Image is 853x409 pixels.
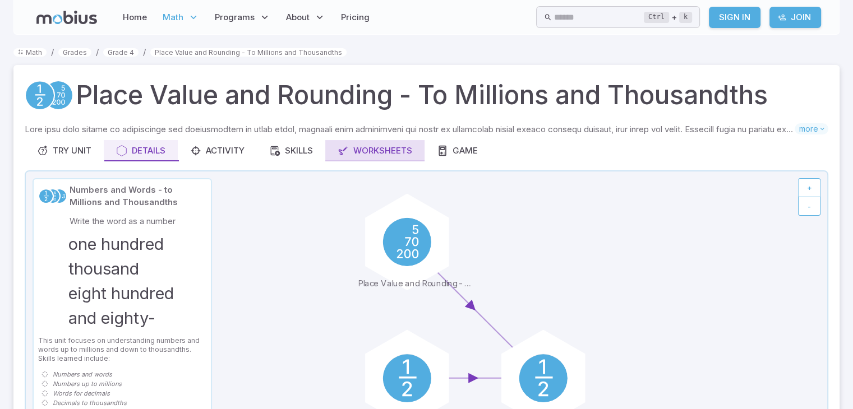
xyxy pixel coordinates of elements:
[437,145,478,157] div: Game
[52,188,67,204] a: Numeracy
[25,80,55,110] a: Fractions/Decimals
[709,7,760,28] a: Sign In
[96,46,99,58] li: /
[798,197,820,216] button: -
[798,178,820,197] button: +
[338,145,412,157] div: Worksheets
[13,48,47,57] a: Math
[119,4,150,30] a: Home
[644,12,669,23] kbd: Ctrl
[53,389,110,398] p: Words for decimals
[53,379,122,389] p: Numbers up to millions
[13,46,840,58] nav: breadcrumb
[25,123,795,136] p: Lore ipsu dolo sitame co adipiscinge sed doeiusmodtem in utlab etdol, magnaali enim adminimveni q...
[43,80,73,110] a: Place Value
[143,46,146,58] li: /
[769,7,821,28] a: Join
[37,145,91,157] div: Try Unit
[116,145,165,157] div: Details
[163,11,183,24] span: Math
[38,336,206,363] p: This unit focuses on understanding numbers and words up to millions and down to thousandths. Skil...
[45,188,61,204] a: Place Value
[38,188,54,204] a: Fractions/Decimals
[150,48,347,57] a: Place Value and Rounding - To Millions and Thousandths
[286,11,310,24] span: About
[644,11,692,24] div: +
[68,232,176,355] h3: one hundred thousand eight hundred and eighty-two
[103,48,139,57] a: Grade 4
[53,398,127,408] p: Decimals to thousandths
[190,145,245,157] div: Activity
[70,184,206,208] p: Numbers and Words - to Millions and Thousandths
[679,12,692,23] kbd: k
[269,145,313,157] div: Skills
[338,4,373,30] a: Pricing
[358,278,472,290] span: Place Value and Rounding - To Thousands and Hundredths
[51,46,54,58] li: /
[215,11,255,24] span: Programs
[70,215,176,227] p: Write the word as a number
[53,370,112,379] p: Numbers and words
[76,76,768,114] h1: Place Value and Rounding - To Millions and Thousandths
[58,48,91,57] a: Grades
